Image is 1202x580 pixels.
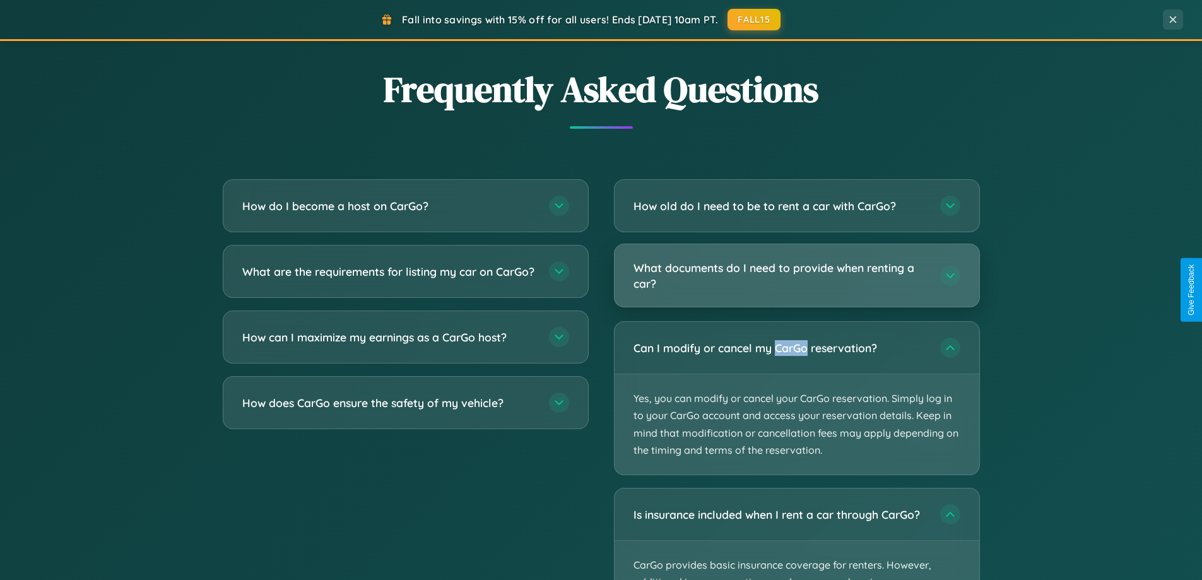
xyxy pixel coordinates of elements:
h3: How old do I need to be to rent a car with CarGo? [633,198,928,214]
h3: What documents do I need to provide when renting a car? [633,260,928,291]
div: Give Feedback [1187,264,1196,316]
h2: Frequently Asked Questions [223,65,980,114]
h3: How does CarGo ensure the safety of my vehicle? [242,395,536,411]
h3: Can I modify or cancel my CarGo reservation? [633,340,928,356]
p: Yes, you can modify or cancel your CarGo reservation. Simply log in to your CarGo account and acc... [615,374,979,475]
h3: How can I maximize my earnings as a CarGo host? [242,329,536,345]
h3: Is insurance included when I rent a car through CarGo? [633,507,928,523]
h3: How do I become a host on CarGo? [242,198,536,214]
button: FALL15 [728,9,781,30]
span: Fall into savings with 15% off for all users! Ends [DATE] 10am PT. [402,13,718,26]
h3: What are the requirements for listing my car on CarGo? [242,264,536,280]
